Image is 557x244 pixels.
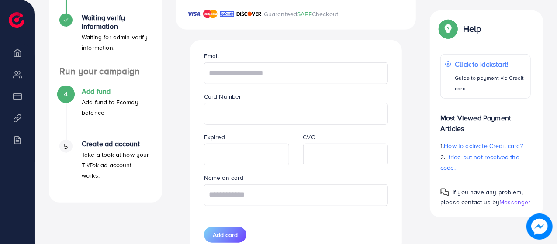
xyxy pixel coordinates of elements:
p: Help [463,24,481,34]
img: brand [236,9,262,19]
span: Messenger [499,198,530,206]
span: Add card [213,230,238,239]
img: Popup guide [440,21,456,37]
span: 5 [64,141,68,151]
span: I tried but not received the code. [440,153,519,172]
img: brand [203,9,218,19]
p: 1. [440,141,531,151]
img: logo [9,12,24,28]
label: Card Number [204,92,242,101]
p: Waiting for admin verify information. [82,32,152,53]
button: Add card [204,227,246,243]
p: 2. [440,152,531,173]
li: Waiting verify information [49,14,162,66]
span: If you have any problem, please contact us by [440,188,523,206]
img: brand [187,9,201,19]
label: Name on card [204,173,244,182]
span: 4 [64,89,68,99]
img: image [528,215,551,238]
span: SAFE [297,10,312,18]
label: CVC [303,133,315,141]
img: brand [220,9,234,19]
p: Click to kickstart! [455,59,526,69]
h4: Run your campaign [49,66,162,77]
iframe: Secure expiration date input frame [209,145,284,164]
li: Create ad account [49,140,162,192]
p: Guide to payment via Credit card [455,73,526,94]
p: Guaranteed Checkout [264,9,339,19]
p: Add fund to Ecomdy balance [82,97,152,118]
h4: Create ad account [82,140,152,148]
li: Add fund [49,87,162,140]
h4: Waiting verify information [82,14,152,30]
label: Email [204,52,219,60]
p: Take a look at how your TikTok ad account works. [82,149,152,181]
h4: Add fund [82,87,152,96]
iframe: Secure CVC input frame [308,145,384,164]
p: Most Viewed Payment Articles [440,106,531,134]
iframe: Secure card number input frame [209,104,384,124]
label: Expired [204,133,225,141]
img: Popup guide [440,188,449,197]
span: How to activate Credit card? [444,141,523,150]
